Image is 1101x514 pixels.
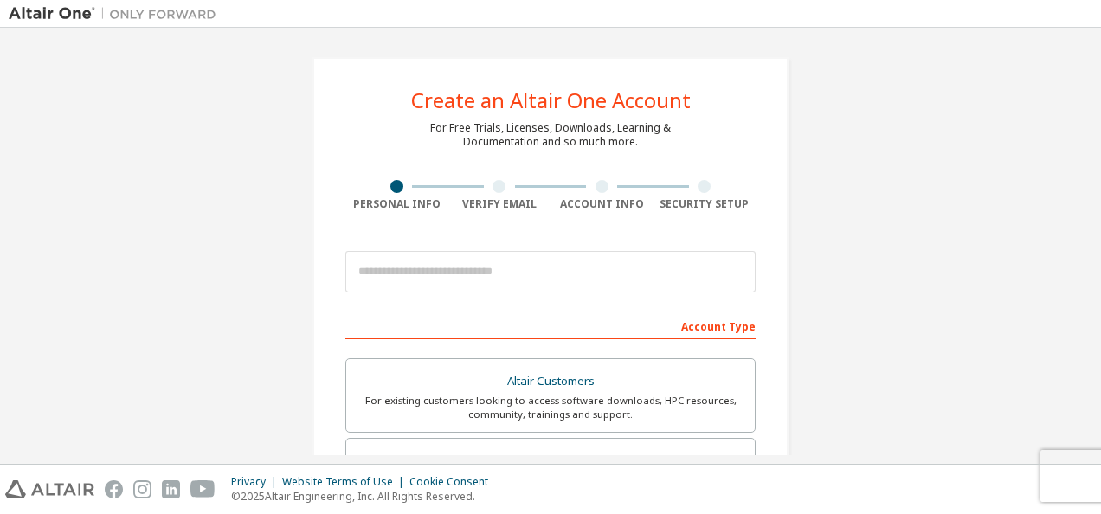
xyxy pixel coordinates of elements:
div: Altair Customers [357,369,744,394]
div: Cookie Consent [409,475,499,489]
div: Security Setup [654,197,757,211]
img: instagram.svg [133,480,151,498]
div: Create an Altair One Account [411,90,691,111]
img: linkedin.svg [162,480,180,498]
div: Account Type [345,312,756,339]
div: Verify Email [448,197,551,211]
div: Students [357,449,744,473]
img: altair_logo.svg [5,480,94,498]
div: Privacy [231,475,282,489]
div: For Free Trials, Licenses, Downloads, Learning & Documentation and so much more. [430,121,671,149]
img: facebook.svg [105,480,123,498]
div: Personal Info [345,197,448,211]
img: youtube.svg [190,480,216,498]
div: Account Info [550,197,654,211]
img: Altair One [9,5,225,22]
div: For existing customers looking to access software downloads, HPC resources, community, trainings ... [357,394,744,421]
div: Website Terms of Use [282,475,409,489]
p: © 2025 Altair Engineering, Inc. All Rights Reserved. [231,489,499,504]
